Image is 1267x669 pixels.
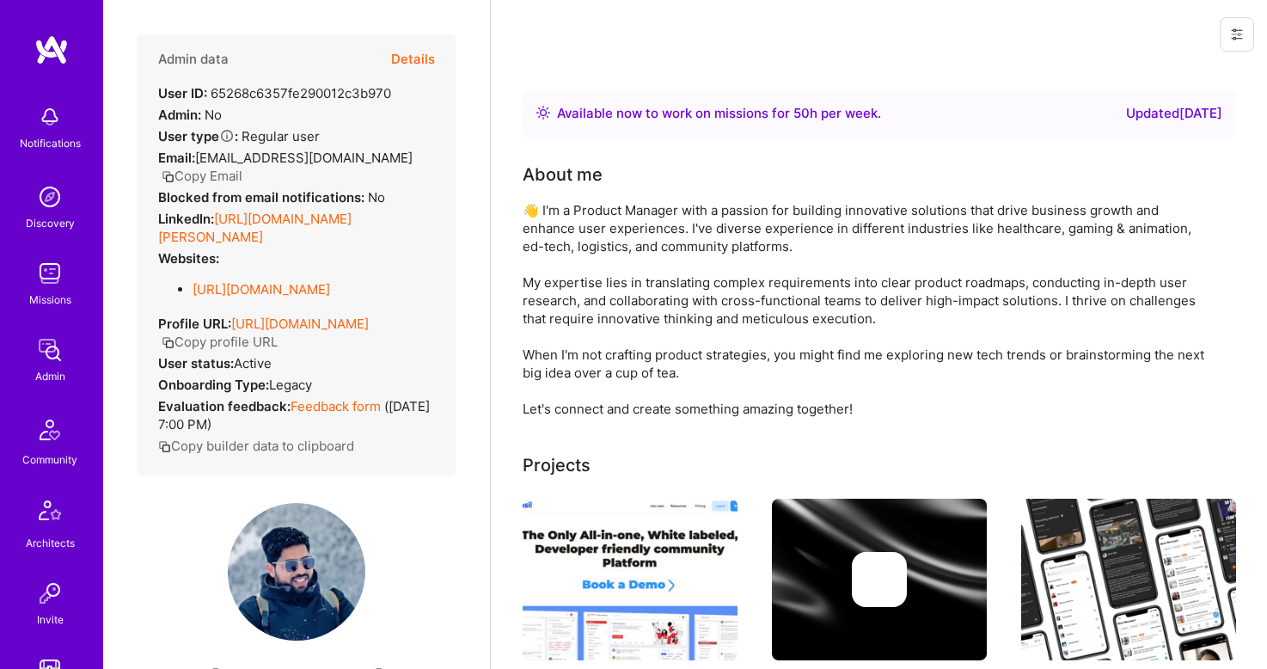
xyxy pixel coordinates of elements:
img: Architects [29,493,70,534]
div: Missions [29,291,71,309]
i: icon Copy [158,440,171,453]
img: discovery [33,180,67,214]
i: icon Copy [162,336,174,349]
strong: Profile URL: [158,316,231,332]
button: Copy Email [162,167,242,185]
div: Regular user [158,127,320,145]
div: ( [DATE] 7:00 PM ) [158,397,435,433]
img: Availability [536,106,550,120]
div: Updated [DATE] [1126,103,1222,124]
div: About me [523,162,603,187]
button: Details [391,34,435,84]
div: No [158,188,385,206]
div: 65268c6357fe290012c3b970 [158,84,391,102]
button: Copy profile URL [162,333,278,351]
div: Admin [35,367,65,385]
a: [URL][DOMAIN_NAME][PERSON_NAME] [158,211,352,245]
img: Community [29,409,70,451]
div: Notifications [20,134,81,152]
strong: Admin: [158,107,201,123]
strong: User type : [158,128,238,144]
img: bell [33,100,67,134]
div: No [158,106,222,124]
div: Invite [37,611,64,629]
span: Active [234,355,272,371]
a: [URL][DOMAIN_NAME] [231,316,369,332]
img: admin teamwork [33,333,67,367]
img: Company logo [852,552,907,607]
span: [EMAIL_ADDRESS][DOMAIN_NAME] [195,150,413,166]
div: Discovery [26,214,75,232]
a: Feedback form [291,398,381,414]
img: cover [772,499,987,660]
strong: Onboarding Type: [158,377,269,393]
img: Invite [33,576,67,611]
div: Available now to work on missions for h per week . [557,103,881,124]
strong: Evaluation feedback: [158,398,291,414]
button: Copy builder data to clipboard [158,437,354,455]
strong: User status: [158,355,234,371]
div: Architects [26,534,75,552]
h4: Admin data [158,52,229,67]
img: logo [34,34,69,65]
div: Community [22,451,77,469]
i: icon Copy [162,170,174,183]
span: legacy [269,377,312,393]
img: Collective Care: Social Network for Nurses [1021,499,1236,660]
span: 50 [793,105,810,121]
div: Projects [523,452,591,478]
div: 👋 I'm a Product Manager with a passion for building innovative solutions that drive business grow... [523,201,1210,418]
strong: Blocked from email notifications: [158,189,368,206]
strong: LinkedIn: [158,211,214,227]
a: [URL][DOMAIN_NAME] [193,281,330,298]
strong: Websites: [158,250,219,267]
img: Pensil - A Community Platform [523,499,738,660]
img: User Avatar [228,503,365,641]
i: Help [219,128,235,144]
img: teamwork [33,256,67,291]
strong: User ID: [158,85,207,101]
strong: Email: [158,150,195,166]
